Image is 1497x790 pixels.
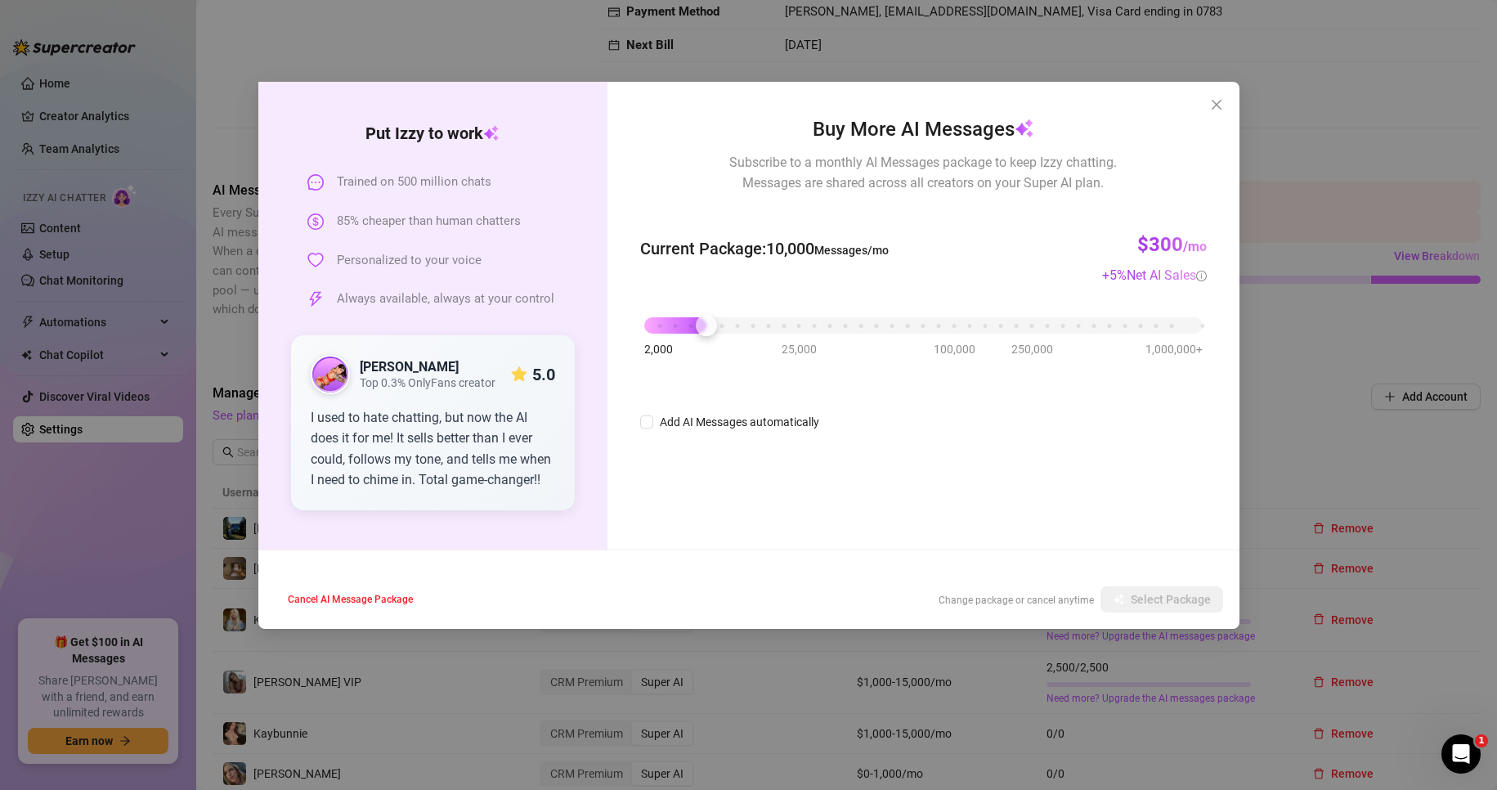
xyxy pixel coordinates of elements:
[311,407,555,491] div: I used to hate chatting, but now the AI does it for me! It sells better than I ever could, follow...
[1127,265,1207,285] div: Net AI Sales
[639,236,888,262] span: Current Package : 10,000
[360,376,495,390] span: Top 0.3% OnlyFans creator
[1441,734,1481,774] iframe: Intercom live chat
[337,290,554,309] span: Always available, always at your control
[1183,239,1207,254] span: /mo
[643,340,672,358] span: 2,000
[1196,271,1207,281] span: info-circle
[659,413,818,431] div: Add AI Messages automatically
[365,123,500,143] strong: Put Izzy to work
[1203,98,1230,111] span: Close
[1100,586,1223,613] button: Select Package
[1210,98,1223,111] span: close
[812,114,1033,146] span: Buy More AI Messages
[307,252,324,268] span: heart
[1475,734,1488,747] span: 1
[307,291,324,307] span: thunderbolt
[288,594,413,605] span: Cancel AI Message Package
[337,251,482,271] span: Personalized to your voice
[510,366,527,383] span: star
[360,359,459,375] strong: [PERSON_NAME]
[307,213,324,230] span: dollar
[1011,340,1052,358] span: 250,000
[813,244,888,257] span: Messages/mo
[312,357,348,393] img: public
[781,340,816,358] span: 25,000
[337,212,521,231] span: 85% cheaper than human chatters
[275,586,426,613] button: Cancel AI Message Package
[729,152,1117,193] span: Subscribe to a monthly AI Messages package to keep Izzy chatting. Messages are shared across all ...
[933,340,975,358] span: 100,000
[531,365,554,384] strong: 5.0
[939,595,1094,606] span: Change package or cancel anytime
[1145,340,1203,358] span: 1,000,000+
[1137,232,1207,258] h3: $300
[1102,267,1207,283] span: + 5 %
[1203,92,1230,118] button: Close
[337,173,491,192] span: Trained on 500 million chats
[307,174,324,191] span: message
